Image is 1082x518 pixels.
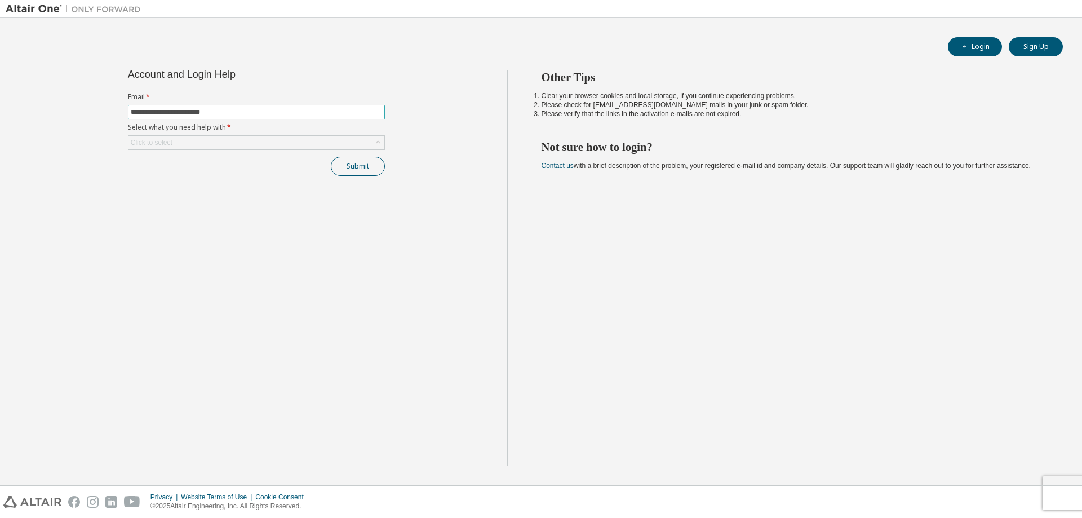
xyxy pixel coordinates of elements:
[1009,37,1063,56] button: Sign Up
[68,496,80,508] img: facebook.svg
[542,91,1043,100] li: Clear your browser cookies and local storage, if you continue experiencing problems.
[128,70,334,79] div: Account and Login Help
[128,123,385,132] label: Select what you need help with
[128,136,384,149] div: Click to select
[331,157,385,176] button: Submit
[181,493,255,502] div: Website Terms of Use
[542,162,574,170] a: Contact us
[131,138,172,147] div: Click to select
[948,37,1002,56] button: Login
[124,496,140,508] img: youtube.svg
[87,496,99,508] img: instagram.svg
[150,493,181,502] div: Privacy
[105,496,117,508] img: linkedin.svg
[542,100,1043,109] li: Please check for [EMAIL_ADDRESS][DOMAIN_NAME] mails in your junk or spam folder.
[542,140,1043,154] h2: Not sure how to login?
[128,92,385,101] label: Email
[542,162,1031,170] span: with a brief description of the problem, your registered e-mail id and company details. Our suppo...
[3,496,61,508] img: altair_logo.svg
[542,70,1043,85] h2: Other Tips
[255,493,310,502] div: Cookie Consent
[542,109,1043,118] li: Please verify that the links in the activation e-mails are not expired.
[6,3,147,15] img: Altair One
[150,502,311,511] p: © 2025 Altair Engineering, Inc. All Rights Reserved.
